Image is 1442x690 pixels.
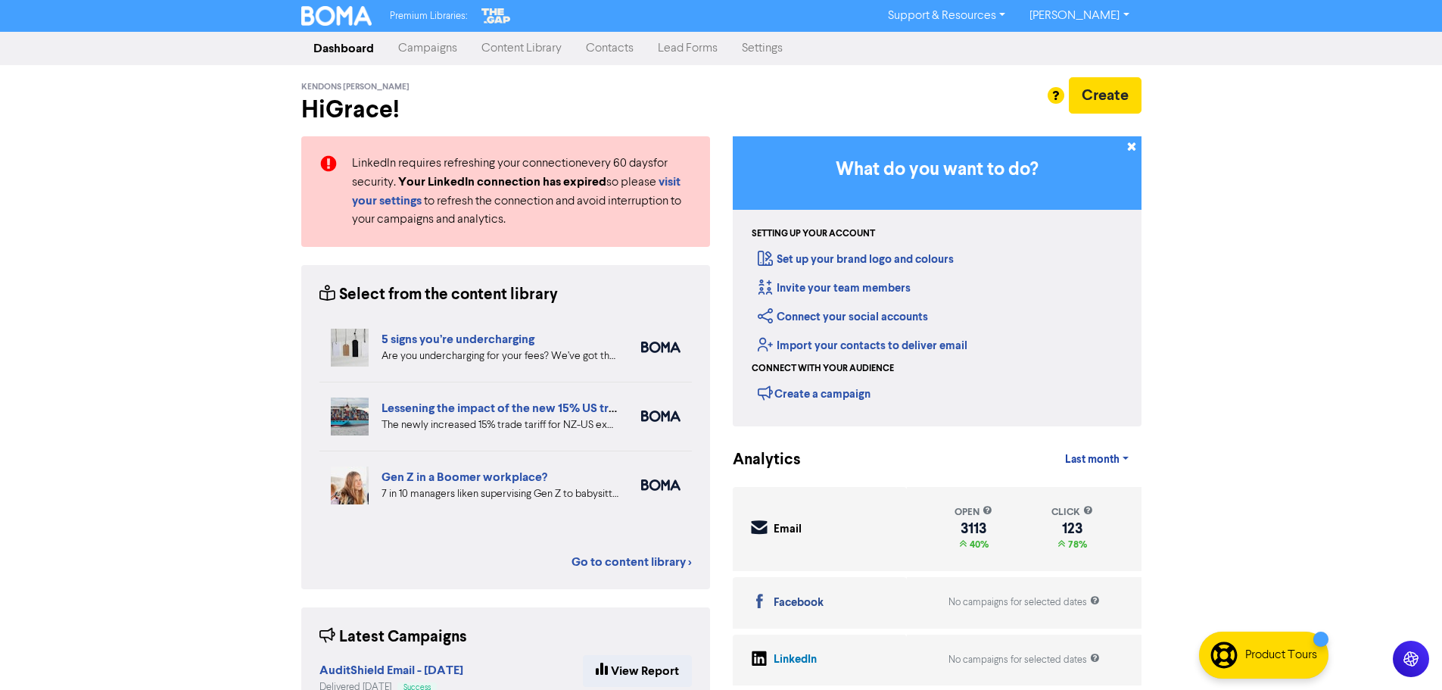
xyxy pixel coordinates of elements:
[386,33,469,64] a: Campaigns
[382,486,618,502] div: 7 in 10 managers liken supervising Gen Z to babysitting or parenting. But is your people manageme...
[341,155,703,229] div: LinkedIn requires refreshing your connection every 60 days for security. so please to refresh the...
[876,4,1017,28] a: Support & Resources
[955,505,992,520] div: open
[1051,505,1093,520] div: click
[1051,523,1093,535] div: 123
[948,595,1100,610] div: No campaigns for selected dates
[646,33,730,64] a: Lead Forms
[390,11,467,21] span: Premium Libraries:
[774,651,817,669] div: LinkedIn
[1069,77,1141,114] button: Create
[583,655,692,687] a: View Report
[774,521,802,539] div: Email
[382,401,659,416] a: Lessening the impact of the new 15% US trade tariff
[733,448,782,472] div: Analytics
[319,663,463,678] strong: AuditShield Email - [DATE]
[948,653,1100,667] div: No campaigns for selected dates
[758,339,967,353] a: Import your contacts to deliver email
[1065,539,1087,551] span: 78%
[398,174,606,189] strong: Your LinkedIn connection has expired
[774,595,824,612] div: Facebook
[301,6,372,26] img: BOMA Logo
[967,539,989,551] span: 40%
[382,470,547,485] a: Gen Z in a Boomer workplace?
[733,136,1141,426] div: Getting Started in BOMA
[641,342,681,353] img: boma_accounting
[758,310,928,324] a: Connect your social accounts
[301,82,410,92] span: Kendons [PERSON_NAME]
[319,626,467,649] div: Latest Campaigns
[1017,4,1141,28] a: [PERSON_NAME]
[1053,445,1141,475] a: Last month
[301,95,710,124] h2: Hi Grace !
[758,382,870,404] div: Create a campaign
[1252,526,1442,690] iframe: Chat Widget
[758,252,954,267] a: Set up your brand logo and colours
[382,417,618,433] div: The newly increased 15% trade tariff for NZ-US exports could well have a major impact on your mar...
[352,176,681,208] a: visit your settings
[574,33,646,64] a: Contacts
[469,33,574,64] a: Content Library
[301,33,386,64] a: Dashboard
[319,283,558,307] div: Select from the content library
[641,411,681,422] img: boma
[752,362,894,376] div: Connect with your audience
[1065,453,1120,467] span: Last month
[730,33,795,64] a: Settings
[382,332,534,347] a: 5 signs you’re undercharging
[479,6,512,26] img: The Gap
[752,227,875,241] div: Setting up your account
[572,553,692,571] a: Go to content library >
[758,281,911,295] a: Invite your team members
[382,348,618,364] div: Are you undercharging for your fees? We’ve got the five warning signs that can help you diagnose ...
[319,665,463,677] a: AuditShield Email - [DATE]
[755,159,1119,181] h3: What do you want to do?
[641,479,681,491] img: boma
[955,523,992,535] div: 3113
